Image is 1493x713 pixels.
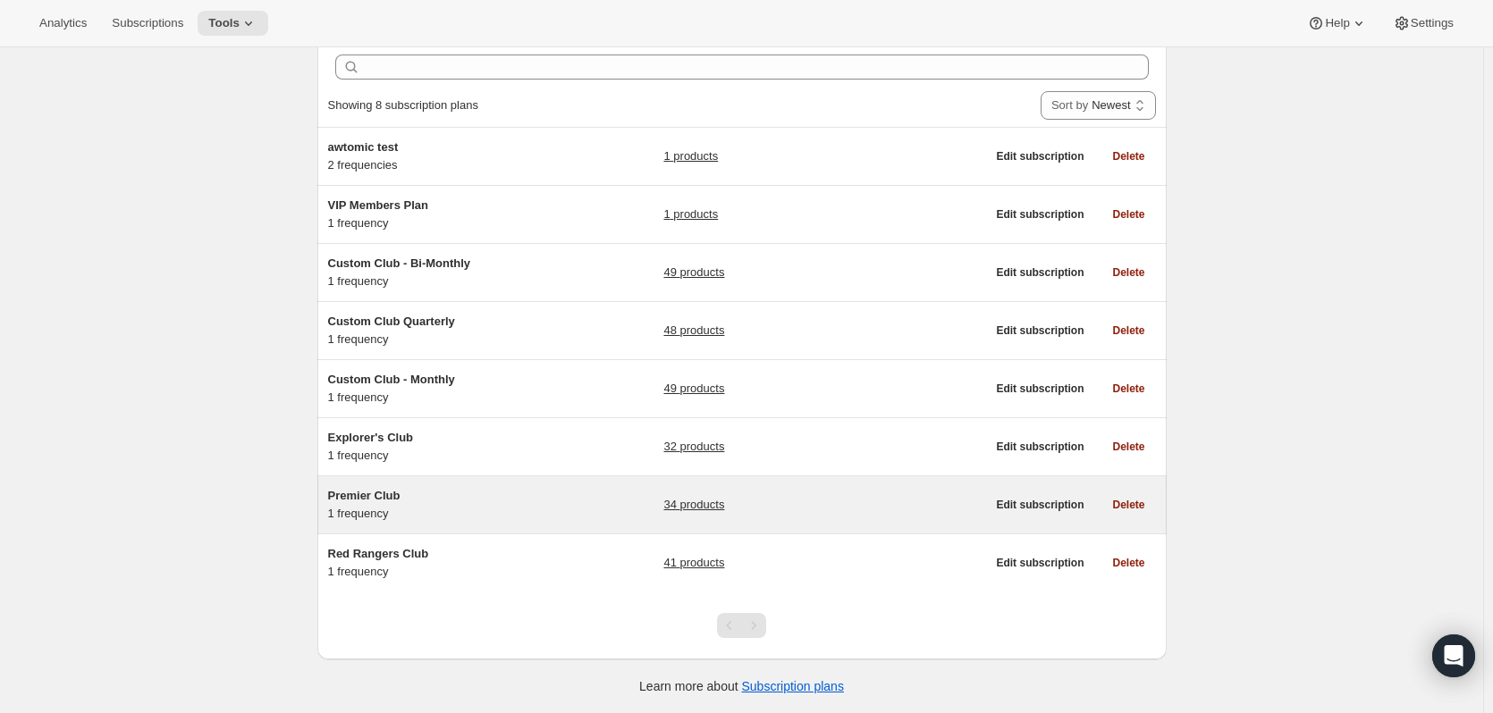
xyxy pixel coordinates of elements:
[1101,202,1155,227] button: Delete
[985,434,1094,459] button: Edit subscription
[663,147,718,165] a: 1 products
[328,489,401,502] span: Premier Club
[1112,149,1144,164] span: Delete
[985,550,1094,575] button: Edit subscription
[328,198,428,212] span: VIP Members Plan
[198,11,268,36] button: Tools
[328,545,552,581] div: 1 frequency
[663,206,718,223] a: 1 products
[985,492,1094,517] button: Edit subscription
[328,371,552,407] div: 1 frequency
[985,202,1094,227] button: Edit subscription
[1101,318,1155,343] button: Delete
[996,207,1084,222] span: Edit subscription
[663,438,724,456] a: 32 products
[1101,434,1155,459] button: Delete
[1296,11,1378,36] button: Help
[985,376,1094,401] button: Edit subscription
[996,440,1084,454] span: Edit subscription
[985,318,1094,343] button: Edit subscription
[328,429,552,465] div: 1 frequency
[328,431,414,444] span: Explorer's Club
[328,315,455,328] span: Custom Club Quarterly
[328,140,399,154] span: awtomic test
[996,149,1084,164] span: Edit subscription
[328,313,552,348] div: 1 frequency
[639,677,844,695] p: Learn more about
[328,255,552,290] div: 1 frequency
[1101,144,1155,169] button: Delete
[996,556,1084,570] span: Edit subscription
[663,264,724,281] a: 49 products
[717,613,766,638] nav: Pagination
[996,498,1084,512] span: Edit subscription
[1101,376,1155,401] button: Delete
[1432,634,1475,677] div: Open Intercom Messenger
[996,323,1084,338] span: Edit subscription
[328,138,552,174] div: 2 frequencies
[985,144,1094,169] button: Edit subscription
[996,382,1084,396] span: Edit subscription
[663,322,724,340] a: 48 products
[1101,260,1155,285] button: Delete
[1101,550,1155,575] button: Delete
[1101,492,1155,517] button: Delete
[328,98,478,112] span: Showing 8 subscription plans
[112,16,183,30] span: Subscriptions
[101,11,194,36] button: Subscriptions
[328,197,552,232] div: 1 frequency
[328,373,455,386] span: Custom Club - Monthly
[1382,11,1464,36] button: Settings
[1112,440,1144,454] span: Delete
[663,554,724,572] a: 41 products
[1112,556,1144,570] span: Delete
[328,547,429,560] span: Red Rangers Club
[1325,16,1349,30] span: Help
[29,11,97,36] button: Analytics
[985,260,1094,285] button: Edit subscription
[742,679,844,693] a: Subscription plans
[1112,265,1144,280] span: Delete
[663,380,724,398] a: 49 products
[1411,16,1454,30] span: Settings
[39,16,87,30] span: Analytics
[1112,498,1144,512] span: Delete
[1112,323,1144,338] span: Delete
[328,487,552,523] div: 1 frequency
[996,265,1084,280] span: Edit subscription
[663,496,724,514] a: 34 products
[1112,207,1144,222] span: Delete
[208,16,240,30] span: Tools
[1112,382,1144,396] span: Delete
[328,256,471,270] span: Custom Club - Bi-Monthly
